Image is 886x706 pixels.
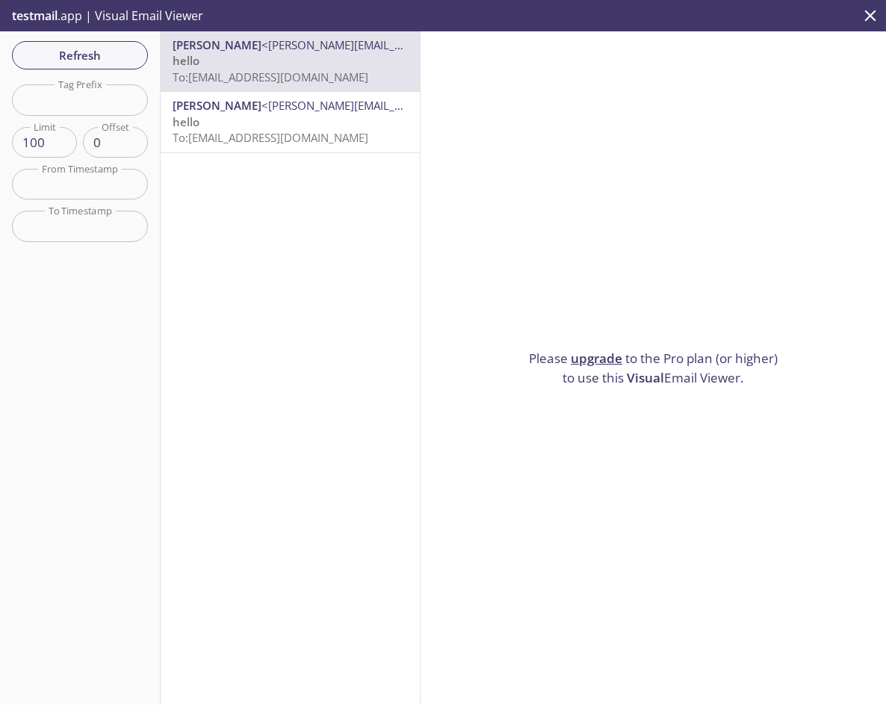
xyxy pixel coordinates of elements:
[24,46,136,65] span: Refresh
[173,53,199,68] span: hello
[571,350,622,367] a: upgrade
[173,114,199,129] span: hello
[161,31,420,91] div: [PERSON_NAME]<[PERSON_NAME][EMAIL_ADDRESS][DOMAIN_NAME]>helloTo:[EMAIL_ADDRESS][DOMAIN_NAME]
[627,369,664,386] span: Visual
[161,31,420,153] nav: emails
[12,7,58,24] span: testmail
[523,349,784,387] p: Please to the Pro plan (or higher) to use this Email Viewer.
[261,37,541,52] span: <[PERSON_NAME][EMAIL_ADDRESS][DOMAIN_NAME]>
[173,69,368,84] span: To: [EMAIL_ADDRESS][DOMAIN_NAME]
[173,130,368,145] span: To: [EMAIL_ADDRESS][DOMAIN_NAME]
[261,98,541,113] span: <[PERSON_NAME][EMAIL_ADDRESS][DOMAIN_NAME]>
[173,98,261,113] span: [PERSON_NAME]
[12,41,148,69] button: Refresh
[161,92,420,152] div: [PERSON_NAME]<[PERSON_NAME][EMAIL_ADDRESS][DOMAIN_NAME]>helloTo:[EMAIL_ADDRESS][DOMAIN_NAME]
[173,37,261,52] span: [PERSON_NAME]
